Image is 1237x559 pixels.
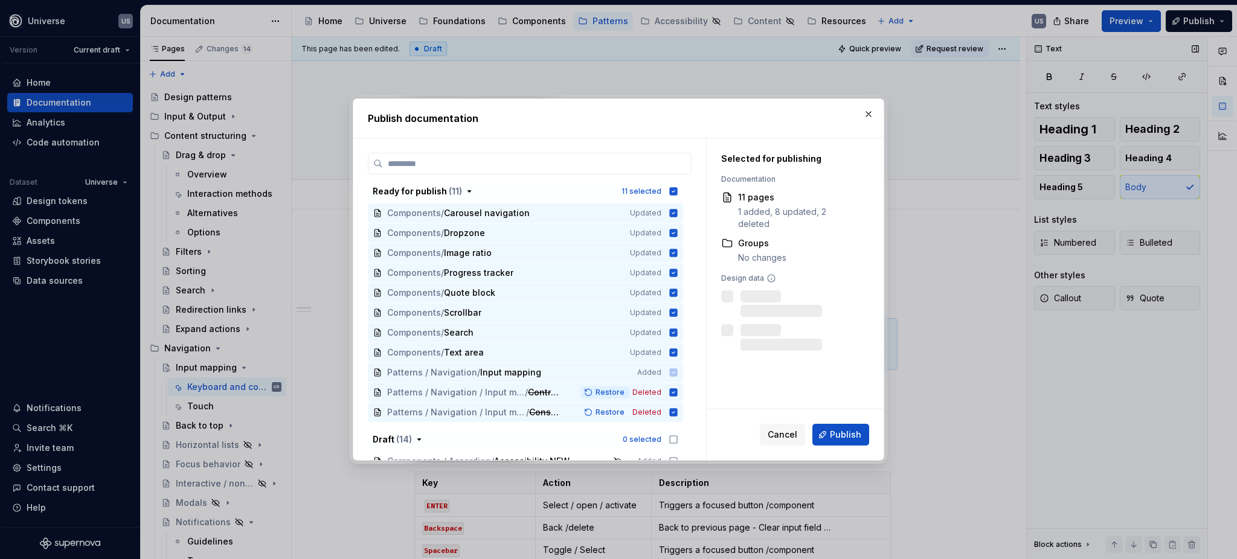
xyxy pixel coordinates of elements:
[368,111,869,126] h2: Publish documentation
[721,273,855,283] div: Design data
[721,153,855,165] div: Selected for publishing
[387,267,441,279] span: Components
[387,406,526,418] span: Patterns / Navigation / Input mapping
[387,386,525,398] span: Patterns / Navigation / Input mapping
[444,267,513,279] span: Progress tracker
[830,429,861,441] span: Publish
[529,406,564,418] span: Consoles
[368,430,683,449] button: Draft (14)0 selected
[596,388,625,397] span: Restore
[387,327,441,339] span: Components
[630,248,661,258] span: Updated
[738,206,855,230] div: 1 added, 8 updated, 2 deleted
[630,208,661,218] span: Updated
[444,227,485,239] span: Dropzone
[387,287,441,299] span: Components
[373,185,462,197] div: Ready for publish
[630,228,661,238] span: Updated
[768,429,797,441] span: Cancel
[738,252,786,264] div: No changes
[441,207,444,219] span: /
[630,328,661,337] span: Updated
[368,182,683,201] button: Ready for publish (11)11 selected
[630,288,661,298] span: Updated
[441,227,444,239] span: /
[812,424,869,446] button: Publish
[387,227,441,239] span: Components
[623,435,661,444] div: 0 selected
[525,386,528,398] span: /
[444,347,484,359] span: Text area
[441,347,444,359] span: /
[491,455,494,467] span: /
[387,455,491,467] span: Components / Accordion
[738,237,786,249] div: Groups
[387,207,441,219] span: Components
[630,348,661,357] span: Updated
[632,388,661,397] span: Deleted
[441,247,444,259] span: /
[444,327,474,339] span: Search
[494,455,570,467] span: Accessibility NEW
[580,386,630,398] button: Restore
[526,406,529,418] span: /
[441,287,444,299] span: /
[622,187,661,196] div: 11 selected
[580,406,630,418] button: Restore
[441,327,444,339] span: /
[760,424,805,446] button: Cancel
[441,267,444,279] span: /
[632,407,661,417] span: Deleted
[444,207,530,219] span: Carousel navigation
[630,308,661,318] span: Updated
[396,434,412,444] span: ( 14 )
[738,191,855,203] div: 11 pages
[387,247,441,259] span: Components
[721,174,855,184] div: Documentation
[387,307,441,319] span: Components
[387,347,441,359] span: Components
[596,407,625,417] span: Restore
[373,433,412,446] div: Draft
[444,287,495,299] span: Quote block
[441,307,444,319] span: /
[630,268,661,278] span: Updated
[637,456,661,466] span: Added
[528,386,564,398] span: Controller
[444,247,492,259] span: Image ratio
[444,307,481,319] span: Scrollbar
[449,186,462,196] span: ( 11 )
